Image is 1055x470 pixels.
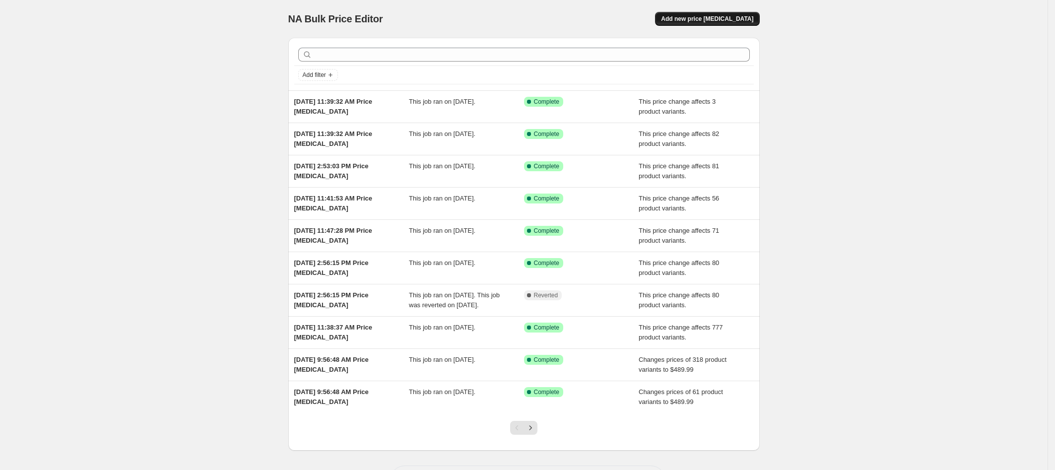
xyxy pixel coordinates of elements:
button: Add new price [MEDICAL_DATA] [655,12,759,26]
span: Add filter [303,71,326,79]
span: Complete [534,98,559,106]
span: This job ran on [DATE]. [409,98,475,105]
span: Add new price [MEDICAL_DATA] [661,15,753,23]
span: This job ran on [DATE]. [409,259,475,267]
span: [DATE] 11:38:37 AM Price [MEDICAL_DATA] [294,324,373,341]
span: This job ran on [DATE]. [409,388,475,396]
span: Complete [534,259,559,267]
span: This price change affects 82 product variants. [639,130,719,147]
span: This job ran on [DATE]. [409,324,475,331]
span: This price change affects 71 product variants. [639,227,719,244]
span: This price change affects 80 product variants. [639,291,719,309]
span: Complete [534,195,559,202]
span: Changes prices of 318 product variants to $489.99 [639,356,726,373]
span: [DATE] 11:47:28 PM Price [MEDICAL_DATA] [294,227,372,244]
span: [DATE] 2:56:15 PM Price [MEDICAL_DATA] [294,259,369,276]
span: This price change affects 81 product variants. [639,162,719,180]
span: [DATE] 11:39:32 AM Price [MEDICAL_DATA] [294,98,373,115]
span: This price change affects 80 product variants. [639,259,719,276]
span: This job ran on [DATE]. [409,227,475,234]
span: Reverted [534,291,558,299]
nav: Pagination [510,421,537,435]
span: Complete [534,356,559,364]
span: NA Bulk Price Editor [288,13,383,24]
span: Complete [534,162,559,170]
button: Add filter [298,69,338,81]
span: [DATE] 11:41:53 AM Price [MEDICAL_DATA] [294,195,373,212]
span: This job ran on [DATE]. [409,356,475,363]
span: Complete [534,324,559,332]
span: [DATE] 11:39:32 AM Price [MEDICAL_DATA] [294,130,373,147]
span: [DATE] 9:56:48 AM Price [MEDICAL_DATA] [294,388,369,405]
span: This price change affects 56 product variants. [639,195,719,212]
span: This job ran on [DATE]. [409,130,475,137]
span: Complete [534,130,559,138]
span: This job ran on [DATE]. [409,195,475,202]
span: [DATE] 9:56:48 AM Price [MEDICAL_DATA] [294,356,369,373]
span: This job ran on [DATE]. [409,162,475,170]
span: Changes prices of 61 product variants to $489.99 [639,388,723,405]
span: [DATE] 2:53:03 PM Price [MEDICAL_DATA] [294,162,369,180]
span: This price change affects 777 product variants. [639,324,723,341]
span: Complete [534,388,559,396]
button: Next [524,421,537,435]
span: Complete [534,227,559,235]
span: This price change affects 3 product variants. [639,98,716,115]
span: [DATE] 2:56:15 PM Price [MEDICAL_DATA] [294,291,369,309]
span: This job ran on [DATE]. This job was reverted on [DATE]. [409,291,500,309]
